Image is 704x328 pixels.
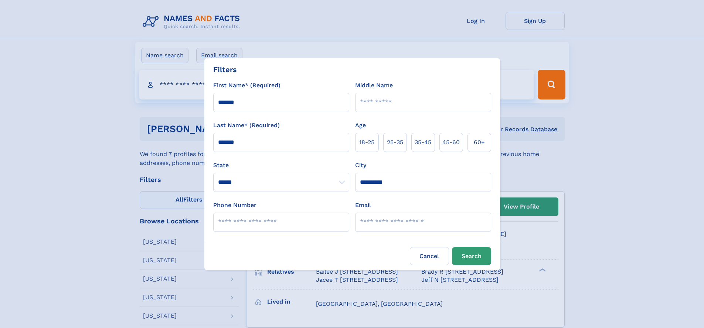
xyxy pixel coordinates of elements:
span: 25‑35 [387,138,403,147]
span: 18‑25 [359,138,374,147]
span: 35‑45 [415,138,431,147]
label: City [355,161,366,170]
span: 60+ [474,138,485,147]
label: First Name* (Required) [213,81,280,90]
label: Middle Name [355,81,393,90]
label: Phone Number [213,201,256,210]
div: Filters [213,64,237,75]
label: Age [355,121,366,130]
label: State [213,161,349,170]
label: Email [355,201,371,210]
label: Cancel [410,247,449,265]
label: Last Name* (Required) [213,121,280,130]
button: Search [452,247,491,265]
span: 45‑60 [442,138,460,147]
